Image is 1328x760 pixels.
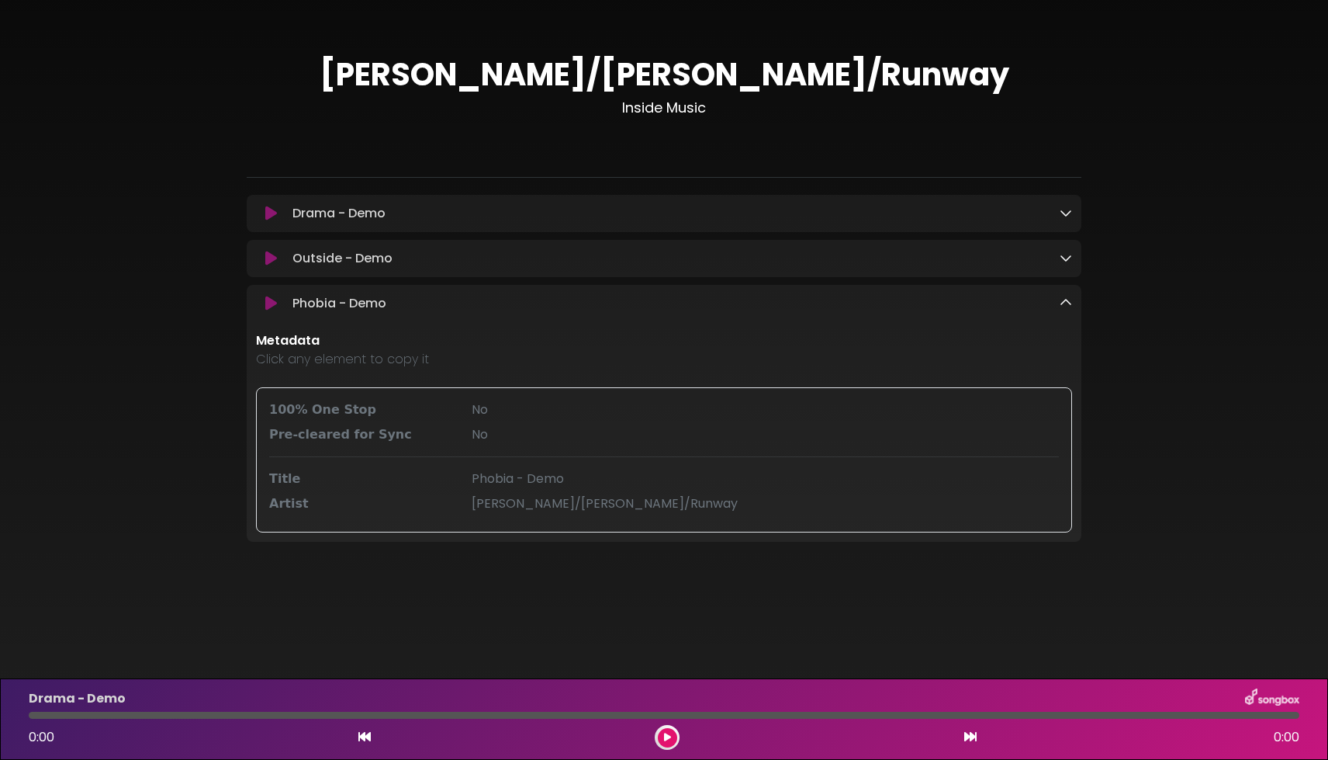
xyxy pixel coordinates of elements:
p: Phobia - Demo [292,294,386,313]
span: No [472,425,488,443]
span: Phobia - Demo [472,470,564,488]
p: Drama - Demo [292,204,386,223]
p: Metadata [256,331,1072,350]
div: Title [260,470,462,488]
div: 100% One Stop [260,401,462,419]
p: Click any element to copy it [256,350,1072,369]
h3: Inside Music [247,99,1081,116]
span: No [472,401,488,418]
h1: [PERSON_NAME]/[PERSON_NAME]/Runway [247,56,1081,93]
div: Pre-cleared for Sync [260,425,462,444]
span: [PERSON_NAME]/[PERSON_NAME]/Runway [472,495,738,512]
p: Outside - Demo [292,249,393,268]
div: Artist [260,495,462,513]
